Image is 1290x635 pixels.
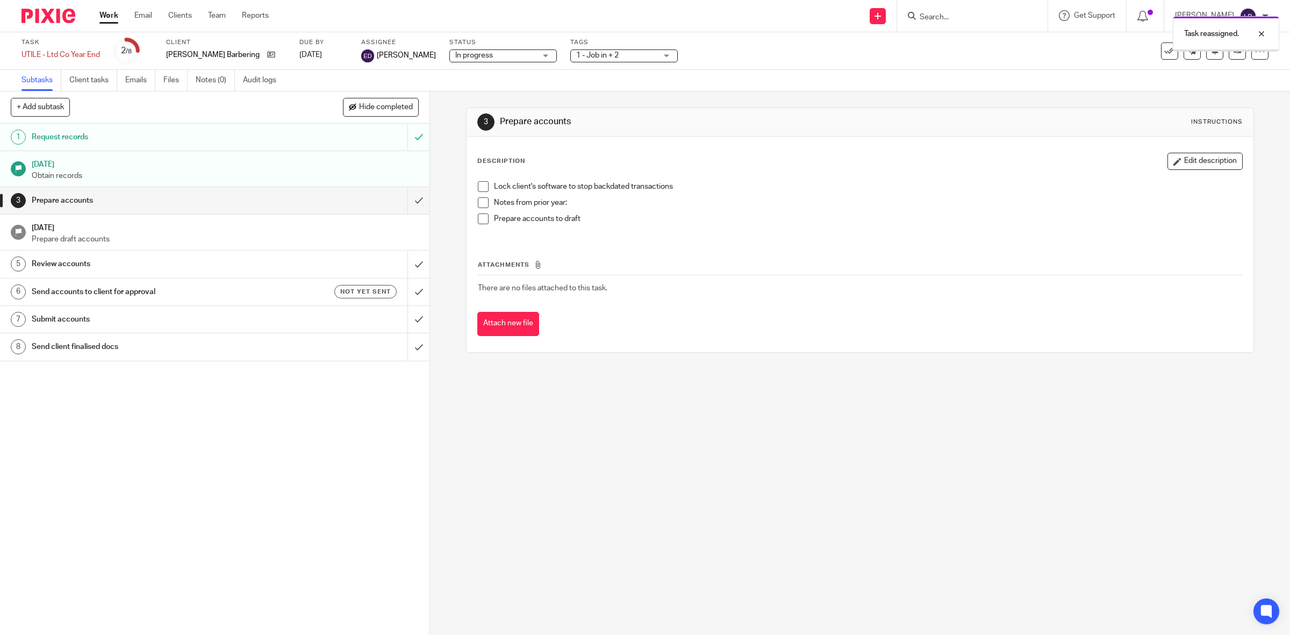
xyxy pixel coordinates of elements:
[11,284,26,299] div: 6
[32,256,275,272] h1: Review accounts
[32,156,419,170] h1: [DATE]
[494,197,1243,208] p: Notes from prior year:
[1191,118,1243,126] div: Instructions
[208,10,226,21] a: Team
[11,256,26,272] div: 5
[32,129,275,145] h1: Request records
[32,339,275,355] h1: Send client finalised docs
[478,284,607,292] span: There are no files attached to this task.
[21,9,75,23] img: Pixie
[359,103,413,112] span: Hide completed
[478,262,529,268] span: Attachments
[126,48,132,54] small: /8
[576,52,619,59] span: 1 - Job in + 2
[1239,8,1257,25] img: svg%3E
[125,70,155,91] a: Emails
[32,170,419,181] p: Obtain records
[455,52,493,59] span: In progress
[69,70,117,91] a: Client tasks
[340,287,391,296] span: Not yet sent
[166,38,286,47] label: Client
[500,116,883,127] h1: Prepare accounts
[343,98,419,116] button: Hide completed
[11,193,26,208] div: 3
[11,130,26,145] div: 1
[32,284,275,300] h1: Send accounts to client for approval
[21,38,100,47] label: Task
[32,220,419,233] h1: [DATE]
[166,49,262,60] p: [PERSON_NAME] Barbering Ltd
[21,49,100,60] div: UTILE - Ltd Co Year End
[11,339,26,354] div: 8
[299,38,348,47] label: Due by
[168,10,192,21] a: Clients
[361,38,436,47] label: Assignee
[99,10,118,21] a: Work
[494,213,1243,224] p: Prepare accounts to draft
[494,181,1243,192] p: Lock client's software to stop backdated transactions
[196,70,235,91] a: Notes (0)
[243,70,284,91] a: Audit logs
[1184,28,1239,39] p: Task reassigned.
[1167,153,1243,170] button: Edit description
[477,157,525,166] p: Description
[361,49,374,62] img: svg%3E
[11,98,70,116] button: + Add subtask
[477,312,539,336] button: Attach new file
[570,38,678,47] label: Tags
[11,312,26,327] div: 7
[32,192,275,209] h1: Prepare accounts
[477,113,494,131] div: 3
[377,50,436,61] span: [PERSON_NAME]
[32,234,419,245] p: Prepare draft accounts
[21,70,61,91] a: Subtasks
[121,45,132,57] div: 2
[134,10,152,21] a: Email
[163,70,188,91] a: Files
[32,311,275,327] h1: Submit accounts
[449,38,557,47] label: Status
[299,51,322,59] span: [DATE]
[242,10,269,21] a: Reports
